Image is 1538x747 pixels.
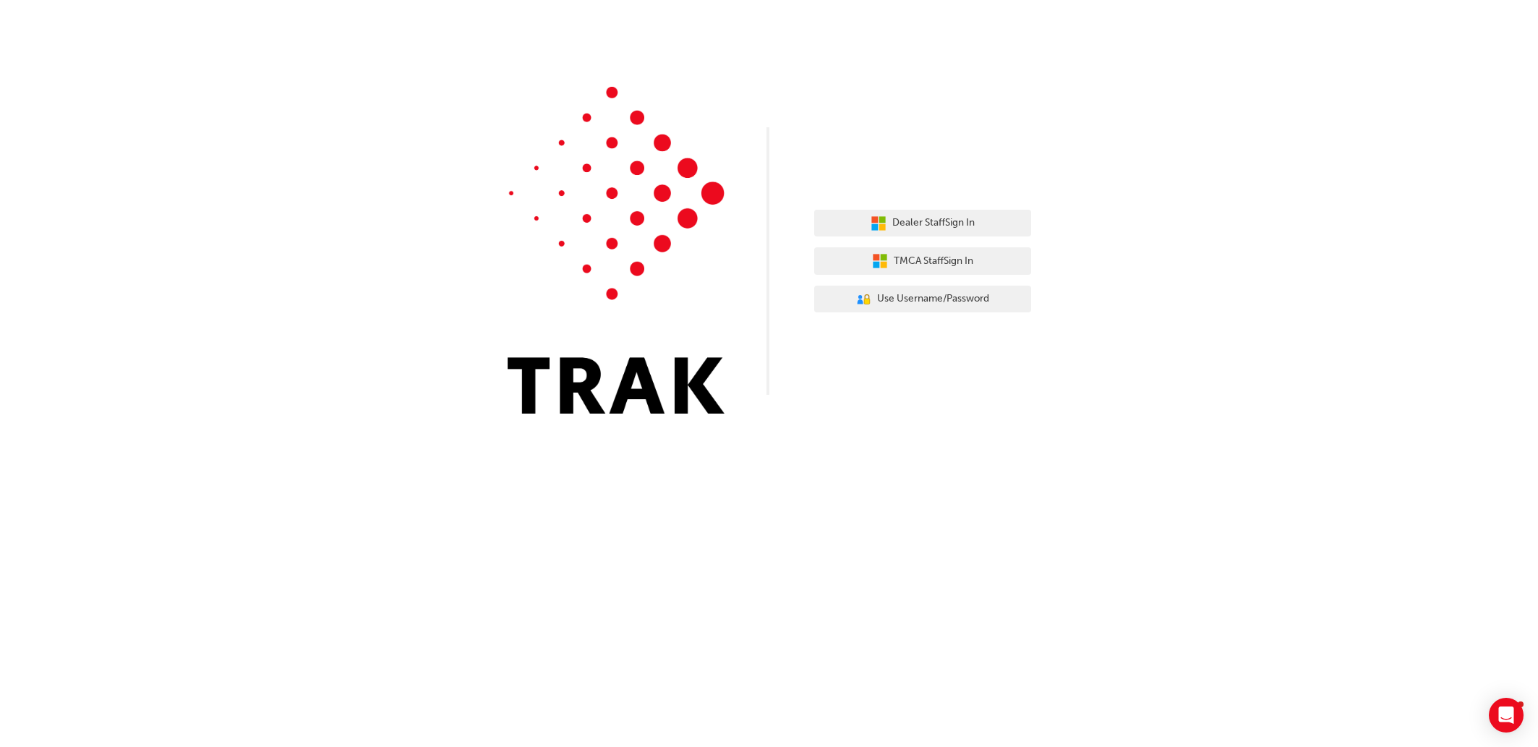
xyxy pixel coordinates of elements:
[1489,698,1524,733] div: Open Intercom Messenger
[814,286,1031,313] button: Use Username/Password
[814,210,1031,237] button: Dealer StaffSign In
[877,291,989,307] span: Use Username/Password
[892,215,975,231] span: Dealer Staff Sign In
[894,253,973,270] span: TMCA Staff Sign In
[814,247,1031,275] button: TMCA StaffSign In
[508,87,725,414] img: Trak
